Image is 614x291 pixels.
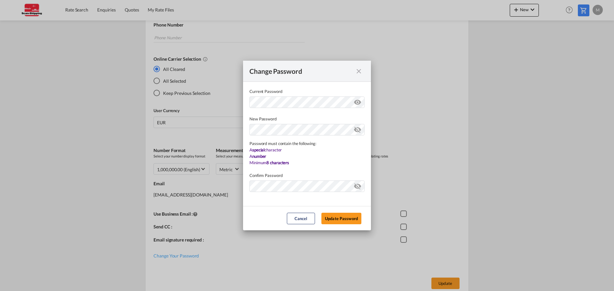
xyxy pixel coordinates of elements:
button: Cancel [287,213,315,224]
div: Change Password [249,67,353,75]
div: A character [249,147,365,153]
div: A [249,153,365,159]
button: Update Password [321,213,361,224]
md-dialog: Current Password ... [243,61,371,230]
md-icon: icon-eye-off [354,97,361,105]
div: Password must contain the following: [249,140,365,147]
label: Current Password [249,88,365,95]
b: 8 characters [266,160,289,165]
label: Confirm Password [249,172,365,179]
div: Minimum [249,159,365,166]
label: New Password [249,116,365,122]
b: special [252,147,264,152]
md-icon: icon-eye-off [354,181,361,189]
md-icon: icon-eye-off [354,125,361,132]
b: number [252,154,266,159]
md-icon: icon-close fg-AAA8AD cursor [355,67,363,75]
